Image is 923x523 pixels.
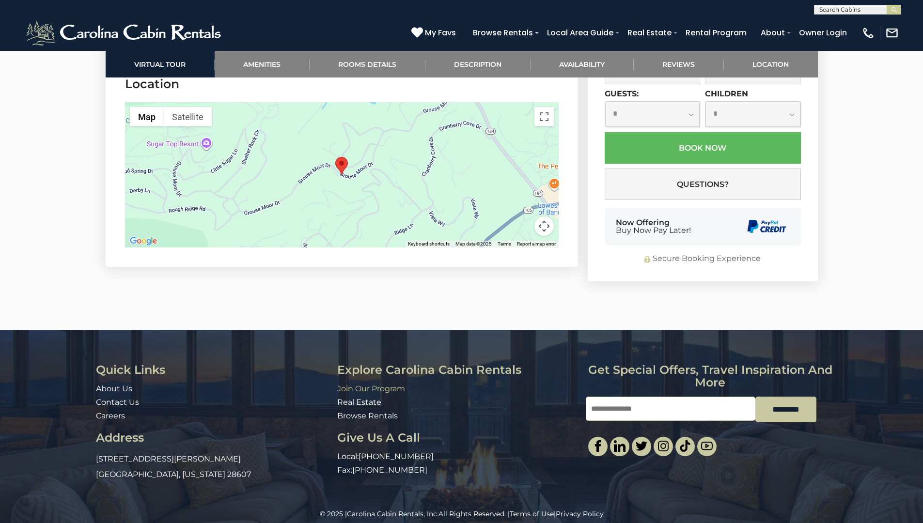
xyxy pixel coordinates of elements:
img: facebook-single.svg [592,440,604,452]
img: tiktok.svg [679,440,691,452]
p: Fax: [337,465,579,476]
a: Careers [96,411,125,420]
button: Map camera controls [534,216,554,236]
a: Browse Rentals [337,411,398,420]
a: Real Estate [337,398,381,407]
a: Location [724,51,818,77]
div: Secure Booking Experience [605,253,801,264]
span: My Favs [425,27,456,39]
a: Contact Us [96,398,139,407]
button: Questions? [605,169,801,200]
a: Description [425,51,531,77]
div: Now Offering [616,219,691,234]
span: © 2025 | [320,509,438,518]
a: Virtual Tour [106,51,215,77]
img: youtube-light.svg [701,440,713,452]
a: Availability [531,51,634,77]
button: Show satellite imagery [164,107,212,126]
span: Map data ©2025 [455,241,492,246]
a: About [756,24,790,41]
p: All Rights Reserved. | | [22,509,901,519]
button: Book Now [605,132,801,164]
img: phone-regular-white.png [861,26,875,40]
a: Carolina Cabin Rentals, Inc. [347,509,438,518]
a: [PHONE_NUMBER] [352,465,427,475]
a: [PHONE_NUMBER] [359,452,434,461]
a: Report a map error [517,241,556,246]
a: Open this area in Google Maps (opens a new window) [127,235,159,247]
a: Reviews [634,51,724,77]
a: Browse Rentals [468,24,538,41]
label: Guests: [605,89,639,98]
a: Privacy Policy [556,509,604,518]
button: Show street map [130,107,164,126]
a: Terms of Use [510,509,554,518]
h3: Quick Links [96,364,330,376]
a: Owner Login [794,24,852,41]
h3: Explore Carolina Cabin Rentals [337,364,579,376]
a: Join Our Program [337,384,405,393]
button: Keyboard shortcuts [408,241,450,247]
img: White-1-2.png [24,18,225,47]
a: Terms [498,241,511,246]
h3: Address [96,431,330,444]
button: Toggle fullscreen view [534,107,554,126]
img: twitter-single.svg [636,440,647,452]
a: About Us [96,384,132,393]
h3: Get special offers, travel inspiration and more [586,364,834,389]
img: Google [127,235,159,247]
img: instagram-single.svg [657,440,669,452]
img: mail-regular-white.png [885,26,899,40]
a: Real Estate [623,24,676,41]
span: Buy Now Pay Later! [616,227,691,234]
a: Rooms Details [310,51,425,77]
div: Grouse Moor Lodge [335,157,348,175]
a: My Favs [411,27,458,39]
a: Amenities [215,51,310,77]
a: Local Area Guide [542,24,618,41]
a: Rental Program [681,24,751,41]
label: Children [705,89,748,98]
h3: Location [125,76,559,92]
img: linkedin-single.svg [614,440,626,452]
h3: Give Us A Call [337,431,579,444]
p: Local: [337,451,579,462]
p: [STREET_ADDRESS][PERSON_NAME] [GEOGRAPHIC_DATA], [US_STATE] 28607 [96,451,330,482]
